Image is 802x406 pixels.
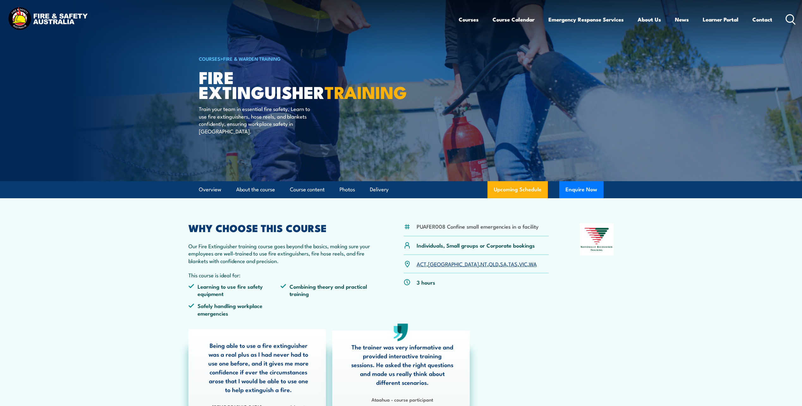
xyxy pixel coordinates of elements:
a: Course Calendar [493,11,535,28]
strong: Ataahua - course participant [371,396,433,403]
li: Learning to use fire safety equipment [188,283,281,298]
a: Courses [459,11,479,28]
a: VIC [519,260,527,268]
h1: Fire Extinguisher [199,70,355,99]
p: This course is ideal for: [188,271,373,279]
a: News [675,11,689,28]
a: [GEOGRAPHIC_DATA] [428,260,479,268]
p: Individuals, Small groups or Corporate bookings [417,242,535,249]
strong: TRAINING [325,78,407,105]
p: Being able to use a fire extinguisher was a real plus as I had never had to use one before, and i... [207,341,310,394]
h6: > [199,55,355,62]
a: NT [481,260,487,268]
p: Train your team in essential fire safety. Learn to use fire extinguishers, hose reels, and blanke... [199,105,314,135]
a: SA [500,260,507,268]
a: COURSES [199,55,220,62]
a: Photos [340,181,355,198]
a: Delivery [370,181,389,198]
p: The trainer was very informative and provided interactive training sessions. He asked the right q... [351,342,454,387]
a: Overview [199,181,221,198]
p: 3 hours [417,279,435,286]
a: Course content [290,181,325,198]
a: WA [529,260,537,268]
a: Upcoming Schedule [487,181,548,198]
a: Learner Portal [703,11,738,28]
a: Fire & Warden Training [223,55,281,62]
a: Contact [752,11,772,28]
li: Combining theory and practical training [280,283,373,298]
img: Nationally Recognised Training logo. [580,223,614,255]
li: PUAFER008 Confine small emergencies in a facility [417,223,539,230]
li: Safely handling workplace emergencies [188,302,281,317]
a: ACT [417,260,426,268]
h2: WHY CHOOSE THIS COURSE [188,223,373,232]
a: About Us [638,11,661,28]
button: Enquire Now [559,181,603,198]
p: Our Fire Extinguisher training course goes beyond the basics, making sure your employees are well... [188,242,373,264]
a: About the course [236,181,275,198]
a: TAS [508,260,517,268]
a: QLD [489,260,499,268]
p: , , , , , , , [417,260,537,268]
a: Emergency Response Services [548,11,624,28]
